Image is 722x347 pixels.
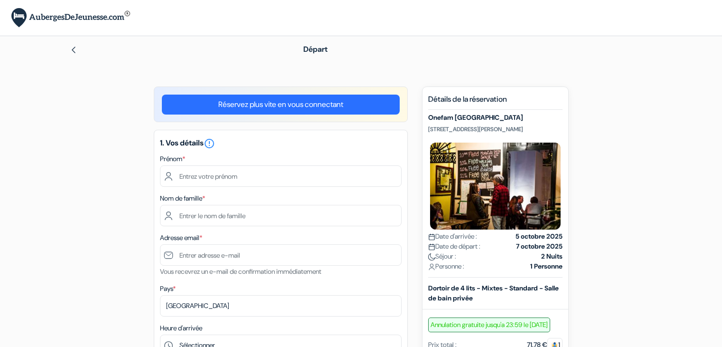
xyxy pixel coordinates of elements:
h5: Onefam [GEOGRAPHIC_DATA] [428,114,563,122]
b: Dortoir de 4 lits - Mixtes - Standard - Salle de bain privée [428,284,559,302]
img: left_arrow.svg [70,46,77,54]
label: Adresse email [160,233,202,243]
small: Vous recevrez un e-mail de confirmation immédiatement [160,267,321,276]
label: Heure d'arrivée [160,323,202,333]
img: moon.svg [428,253,435,260]
label: Prénom [160,154,185,164]
strong: 5 octobre 2025 [516,231,563,241]
span: Départ [303,44,328,54]
i: error_outline [204,138,215,149]
input: Entrer le nom de famille [160,205,402,226]
input: Entrez votre prénom [160,165,402,187]
a: error_outline [204,138,215,148]
img: calendar.svg [428,243,435,251]
img: calendar.svg [428,233,435,241]
h5: 1. Vos détails [160,138,402,149]
span: Séjour : [428,251,456,261]
a: Réservez plus vite en vous connectant [162,95,400,115]
p: [STREET_ADDRESS][PERSON_NAME] [428,125,563,133]
span: Date d'arrivée : [428,231,477,241]
label: Nom de famille [160,193,205,203]
input: Entrer adresse e-mail [160,244,402,266]
h5: Détails de la réservation [428,95,563,110]
span: Personne : [428,261,464,271]
strong: 7 octobre 2025 [516,241,563,251]
img: user_icon.svg [428,263,435,270]
label: Pays [160,284,176,294]
strong: 1 Personne [530,261,563,271]
img: AubergesDeJeunesse.com [11,8,130,28]
span: Annulation gratuite jusqu'a 23:59 le [DATE] [428,318,550,332]
strong: 2 Nuits [541,251,563,261]
span: Date de départ : [428,241,480,251]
